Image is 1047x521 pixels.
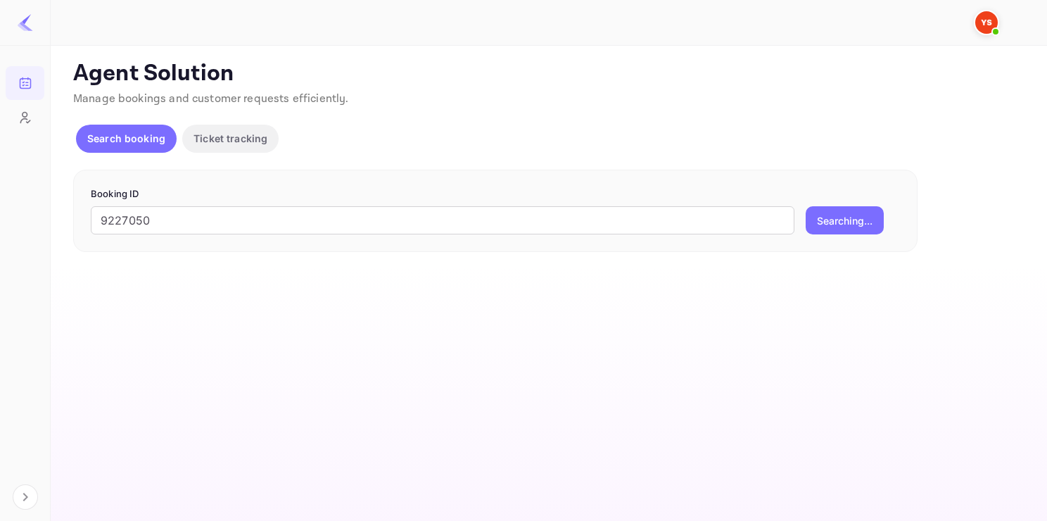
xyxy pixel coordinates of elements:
img: LiteAPI [17,14,34,31]
img: Yandex Support [975,11,998,34]
button: Expand navigation [13,484,38,510]
input: Enter Booking ID (e.g., 63782194) [91,206,794,234]
p: Agent Solution [73,60,1022,88]
a: Bookings [6,66,44,99]
p: Booking ID [91,187,900,201]
span: Manage bookings and customer requests efficiently. [73,92,349,106]
a: Customers [6,101,44,133]
p: Ticket tracking [193,131,267,146]
p: Search booking [87,131,165,146]
button: Searching... [806,206,884,234]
